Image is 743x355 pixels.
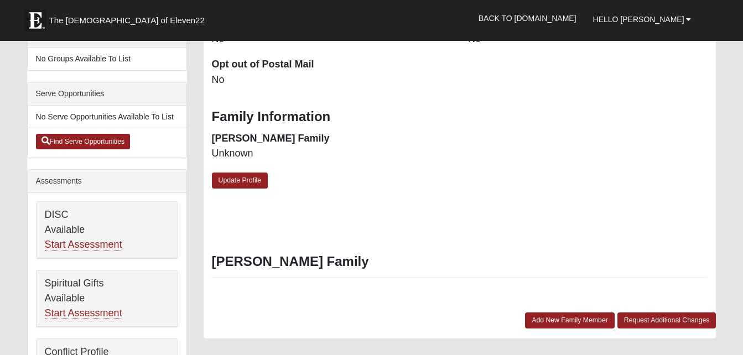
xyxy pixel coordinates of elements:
[212,73,451,87] dd: No
[28,170,186,193] div: Assessments
[212,254,708,270] h3: [PERSON_NAME] Family
[212,132,451,146] dt: [PERSON_NAME] Family
[24,9,46,32] img: Eleven22 logo
[525,312,615,328] a: Add New Family Member
[37,202,178,258] div: DISC Available
[212,147,451,161] dd: Unknown
[212,58,451,72] dt: Opt out of Postal Mail
[45,239,122,250] a: Start Assessment
[212,109,708,125] h3: Family Information
[49,15,205,26] span: The [DEMOGRAPHIC_DATA] of Eleven22
[28,48,186,70] li: No Groups Available To List
[36,134,131,149] a: Find Serve Opportunities
[19,4,240,32] a: The [DEMOGRAPHIC_DATA] of Eleven22
[37,270,178,327] div: Spiritual Gifts Available
[28,106,186,128] li: No Serve Opportunities Available To List
[617,312,716,328] a: Request Additional Changes
[28,82,186,106] div: Serve Opportunities
[212,173,268,189] a: Update Profile
[470,4,585,32] a: Back to [DOMAIN_NAME]
[45,307,122,319] a: Start Assessment
[585,6,700,33] a: Hello [PERSON_NAME]
[593,15,684,24] span: Hello [PERSON_NAME]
